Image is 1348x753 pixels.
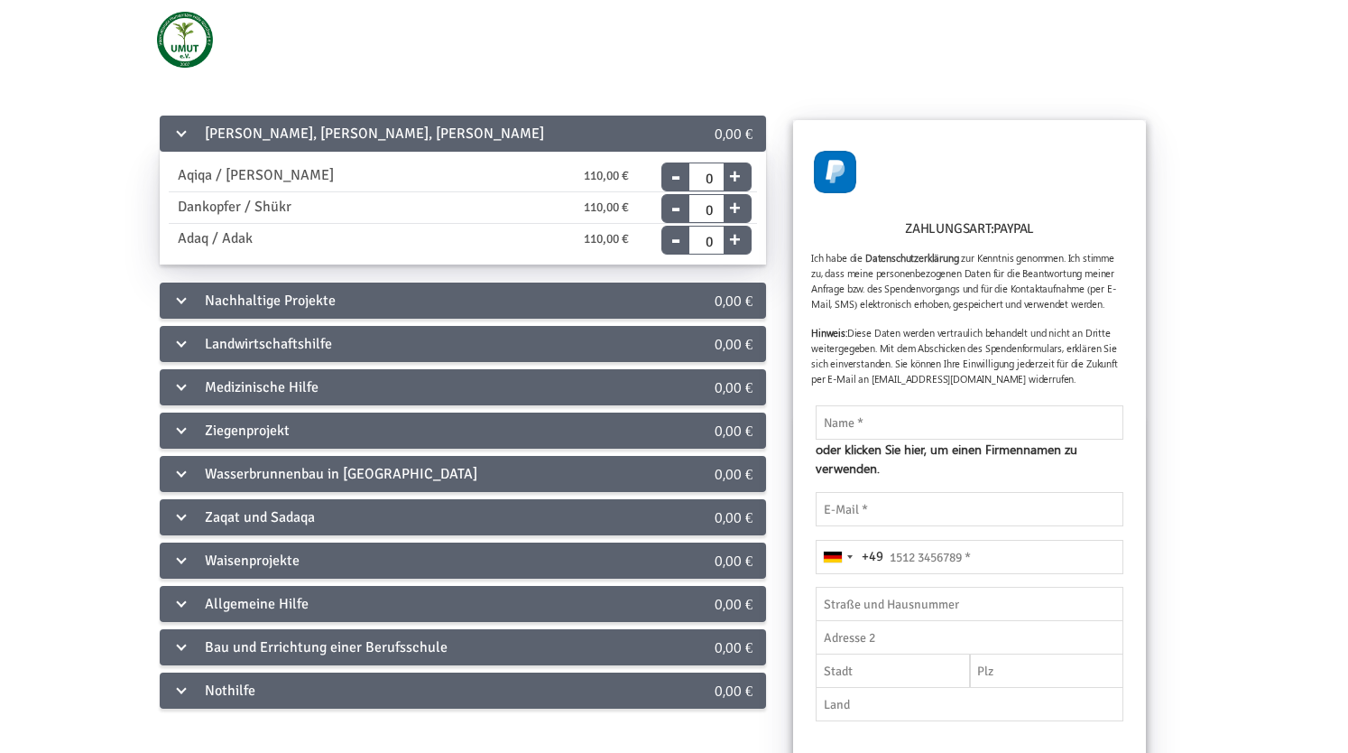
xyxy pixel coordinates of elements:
[816,687,1123,721] input: Land
[160,629,651,665] div: Bau und Errichtung einer Berufsschule
[160,586,651,622] div: Allgemeine Hilfe
[811,326,847,339] strong: Hinweis:
[817,541,883,573] button: Selected country
[160,116,651,152] div: [PERSON_NAME], [PERSON_NAME], [PERSON_NAME]
[993,218,1034,239] label: PayPal
[715,377,752,396] span: 0,00 €
[662,183,689,209] button: -
[816,587,1123,621] input: Straße und Hausnummer
[662,215,689,240] button: -
[715,637,752,656] span: 0,00 €
[160,456,651,492] div: Wasserbrunnenbau in [GEOGRAPHIC_DATA]
[160,499,651,535] div: Zaqat und Sadaqa
[160,369,651,405] div: Medizinische Hilfe
[793,317,1146,396] h6: Diese Daten werden vertraulich behandelt und nicht an Dritte weitergegeben. Mit dem Abschicken de...
[793,242,1146,321] h6: Ich habe die zur Kenntnis genommen. Ich stimme zu, dass meine personenbezogenen Daten für die Bea...
[584,198,629,218] span: 110,00 €
[715,551,752,570] span: 0,00 €
[715,507,752,526] span: 0,00 €
[160,413,651,449] div: Ziegenprojekt
[865,251,959,265] strong: Datenschutzerklärung
[164,196,487,218] div: Dankopfer / Shükr
[863,251,961,265] a: Datenschutzerklärung
[816,492,1123,526] input: E-Mail *
[816,540,1123,574] input: 1512 3456789 *
[584,166,629,186] span: 110,00 €
[811,218,1128,246] h6: Zahlungsart:
[715,421,752,440] span: 0,00 €
[970,654,1124,688] input: Plz
[715,594,752,613] span: 0,00 €
[814,151,856,193] img: PayPal
[160,673,651,709] div: Nothilfe
[724,224,746,249] button: +
[816,654,970,688] input: Stadt
[715,334,752,353] span: 0,00 €
[662,152,689,177] button: -
[715,681,752,700] span: 0,00 €
[164,164,487,187] div: Aqiqa / [PERSON_NAME]
[584,229,629,249] span: 110,00 €
[715,291,752,310] span: 0,00 €
[816,405,1123,440] input: Name *
[862,546,883,567] div: +49
[715,464,752,483] span: 0,00 €
[160,326,651,362] div: Landwirtschaftshilfe
[164,228,487,250] div: Adaq / Adak
[724,192,746,218] button: +
[816,620,1123,655] input: Adresse 2
[724,161,746,186] button: +
[715,124,752,143] span: 0,00 €
[160,283,651,319] div: Nachhaltige Projekte
[816,440,1123,479] span: oder klicken Sie hier, um einen Firmennamen zu verwenden.
[160,543,651,579] div: Waisenprojekte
